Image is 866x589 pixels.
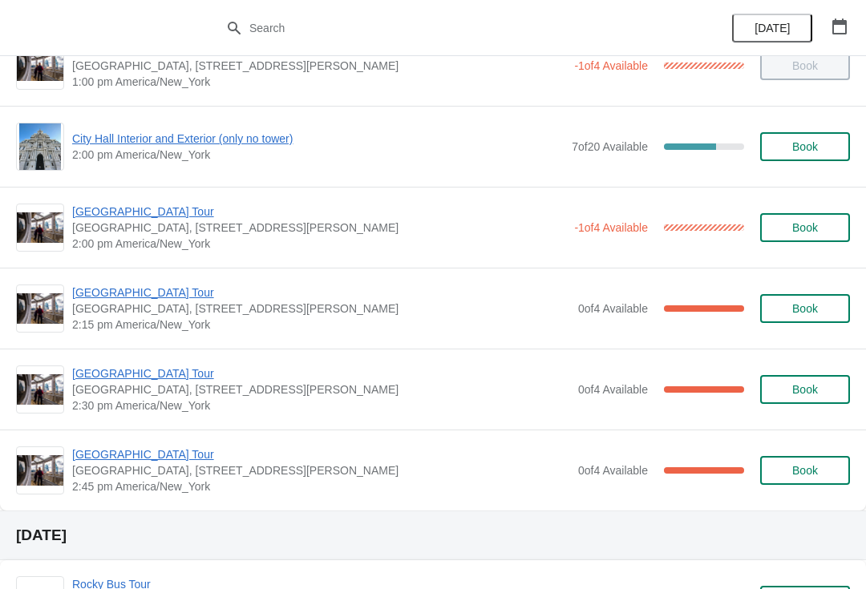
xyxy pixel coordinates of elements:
[72,74,566,90] span: 1:00 pm America/New_York
[72,478,570,494] span: 2:45 pm America/New_York
[578,383,648,396] span: 0 of 4 Available
[17,455,63,486] img: City Hall Tower Tour | City Hall Visitor Center, 1400 John F Kennedy Boulevard Suite 121, Philade...
[578,302,648,315] span: 0 of 4 Available
[792,140,818,153] span: Book
[72,236,566,252] span: 2:00 pm America/New_York
[760,375,850,404] button: Book
[792,464,818,477] span: Book
[72,462,570,478] span: [GEOGRAPHIC_DATA], [STREET_ADDRESS][PERSON_NAME]
[572,140,648,153] span: 7 of 20 Available
[760,132,850,161] button: Book
[72,301,570,317] span: [GEOGRAPHIC_DATA], [STREET_ADDRESS][PERSON_NAME]
[72,220,566,236] span: [GEOGRAPHIC_DATA], [STREET_ADDRESS][PERSON_NAME]
[72,397,570,414] span: 2:30 pm America/New_York
[760,456,850,485] button: Book
[72,147,564,163] span: 2:00 pm America/New_York
[72,58,566,74] span: [GEOGRAPHIC_DATA], [STREET_ADDRESS][PERSON_NAME]
[755,22,790,34] span: [DATE]
[792,383,818,396] span: Book
[792,221,818,234] span: Book
[249,14,649,42] input: Search
[574,221,648,234] span: -1 of 4 Available
[574,59,648,72] span: -1 of 4 Available
[760,294,850,323] button: Book
[19,123,62,170] img: City Hall Interior and Exterior (only no tower) | | 2:00 pm America/New_York
[72,284,570,301] span: [GEOGRAPHIC_DATA] Tour
[17,50,63,82] img: City Hall Tower Tour | City Hall Visitor Center, 1400 John F Kennedy Boulevard Suite 121, Philade...
[72,446,570,462] span: [GEOGRAPHIC_DATA] Tour
[72,365,570,381] span: [GEOGRAPHIC_DATA] Tour
[732,14,812,42] button: [DATE]
[17,374,63,405] img: City Hall Tower Tour | City Hall Visitor Center, 1400 John F Kennedy Boulevard Suite 121, Philade...
[17,293,63,325] img: City Hall Tower Tour | City Hall Visitor Center, 1400 John F Kennedy Boulevard Suite 121, Philade...
[72,381,570,397] span: [GEOGRAPHIC_DATA], [STREET_ADDRESS][PERSON_NAME]
[72,131,564,147] span: City Hall Interior and Exterior (only no tower)
[578,464,648,477] span: 0 of 4 Available
[72,317,570,333] span: 2:15 pm America/New_York
[792,302,818,315] span: Book
[72,204,566,220] span: [GEOGRAPHIC_DATA] Tour
[760,213,850,242] button: Book
[16,527,850,543] h2: [DATE]
[17,212,63,244] img: City Hall Tower Tour | City Hall Visitor Center, 1400 John F Kennedy Boulevard Suite 121, Philade...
